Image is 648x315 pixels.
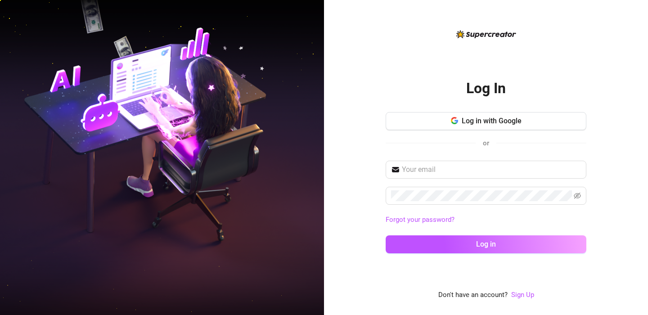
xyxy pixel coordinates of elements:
span: or [483,139,489,147]
button: Log in with Google [386,112,586,130]
span: Log in [476,240,496,248]
a: Sign Up [511,290,534,301]
h2: Log In [466,79,506,98]
span: eye-invisible [574,192,581,199]
input: Your email [402,164,581,175]
a: Sign Up [511,291,534,299]
a: Forgot your password? [386,215,586,225]
button: Log in [386,235,586,253]
img: logo-BBDzfeDw.svg [456,30,516,38]
a: Forgot your password? [386,216,454,224]
span: Don't have an account? [438,290,508,301]
span: Log in with Google [462,117,522,125]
